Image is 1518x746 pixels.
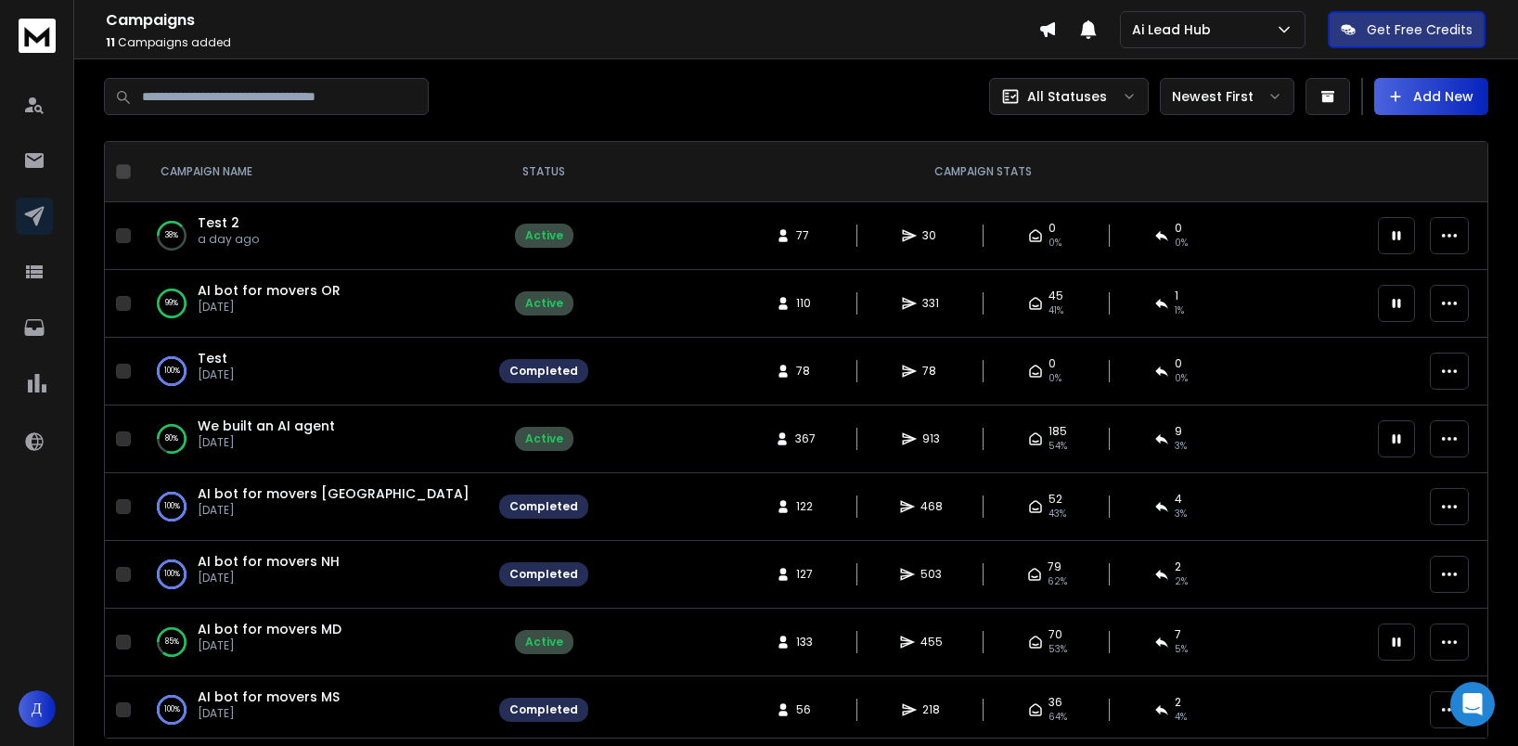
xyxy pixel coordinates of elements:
span: 5 % [1175,642,1188,657]
td: 38%Test 2a day ago [138,202,488,270]
span: 2 [1175,695,1181,710]
span: 78 [796,364,815,379]
span: 0 [1048,356,1056,371]
th: STATUS [488,142,599,202]
div: Completed [509,702,578,717]
p: Get Free Credits [1367,20,1473,39]
span: 36 [1048,695,1062,710]
span: 0 % [1048,236,1061,251]
a: Test 2 [198,213,239,232]
p: Campaigns added [106,35,1038,50]
span: 45 [1048,289,1063,303]
a: AI bot for movers MD [198,620,341,638]
span: 218 [922,702,941,717]
td: 100%Test[DATE] [138,338,488,405]
button: Д [19,690,56,727]
div: Active [525,228,563,243]
a: AI bot for movers NH [198,552,340,571]
a: AI bot for movers [GEOGRAPHIC_DATA] [198,484,470,503]
p: a day ago [198,232,259,247]
span: 0 % [1175,236,1188,251]
td: 80%We built an AI agent[DATE] [138,405,488,473]
p: 38 % [165,226,178,245]
p: [DATE] [198,503,470,518]
div: Active [525,431,563,446]
span: 70 [1048,627,1062,642]
p: 85 % [165,633,179,651]
a: We built an AI agent [198,417,335,435]
a: AI bot for movers MS [198,688,340,706]
span: 3 % [1175,507,1187,521]
p: 100 % [164,497,180,516]
div: Completed [509,364,578,379]
span: 367 [795,431,816,446]
span: 9 [1175,424,1182,439]
p: 100 % [164,362,180,380]
span: 0 [1175,221,1182,236]
th: CAMPAIGN STATS [599,142,1367,202]
th: CAMPAIGN NAME [138,142,488,202]
span: 0 % [1048,371,1061,386]
span: 1 [1175,289,1178,303]
img: logo [19,19,56,53]
span: 0 [1175,356,1182,371]
div: Completed [509,499,578,514]
td: 100%AI bot for movers NH[DATE] [138,541,488,609]
button: Add New [1374,78,1488,115]
a: AI bot for movers OR [198,281,341,300]
span: 455 [920,635,943,650]
p: [DATE] [198,367,235,382]
span: 30 [922,228,941,243]
span: 0 % [1175,371,1188,386]
span: 64 % [1048,710,1067,725]
span: 56 [796,702,815,717]
span: 133 [796,635,815,650]
td: 85%AI bot for movers MD[DATE] [138,609,488,676]
p: [DATE] [198,706,340,721]
p: 100 % [164,565,180,584]
h1: Campaigns [106,9,1038,32]
div: Open Intercom Messenger [1450,682,1495,727]
p: 80 % [165,430,178,448]
span: 54 % [1048,439,1067,454]
span: 62 % [1048,574,1067,589]
span: 468 [920,499,943,514]
p: [DATE] [198,638,341,653]
span: 43 % [1048,507,1066,521]
a: Test [198,349,227,367]
p: [DATE] [198,435,335,450]
span: 2 [1175,559,1181,574]
span: 4 % [1175,710,1187,725]
div: Completed [509,567,578,582]
span: 3 % [1175,439,1187,454]
button: Get Free Credits [1328,11,1486,48]
td: 99%AI bot for movers OR[DATE] [138,270,488,338]
span: 913 [922,431,941,446]
p: Ai Lead Hub [1132,20,1218,39]
p: [DATE] [198,300,341,315]
button: Newest First [1160,78,1294,115]
p: 100 % [164,701,180,719]
span: 0 [1048,221,1056,236]
span: 4 [1175,492,1182,507]
td: 100%AI bot for movers [GEOGRAPHIC_DATA][DATE] [138,473,488,541]
div: Active [525,296,563,311]
span: 7 [1175,627,1181,642]
p: [DATE] [198,571,340,585]
span: 127 [796,567,815,582]
span: 2 % [1175,574,1188,589]
div: Active [525,635,563,650]
span: 11 [106,34,115,50]
span: 1 % [1175,303,1184,318]
span: 78 [922,364,941,379]
span: 110 [796,296,815,311]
